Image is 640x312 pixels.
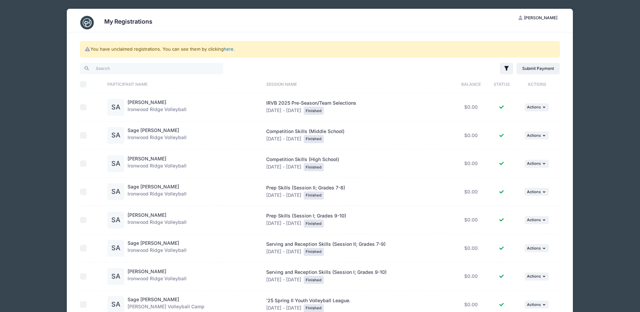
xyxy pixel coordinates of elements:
a: SA [107,245,124,251]
div: SA [107,183,124,200]
div: [DATE] - [DATE] [266,212,449,228]
th: Status: activate to sort column ascending [490,75,514,93]
div: [DATE] - [DATE] [266,269,449,284]
div: Finished [304,107,324,115]
div: Ironwood Ridge Volleyball [128,99,187,116]
a: SA [107,189,124,195]
td: $0.00 [452,234,490,263]
div: Finished [304,248,324,256]
a: SA [107,161,124,167]
td: $0.00 [452,150,490,178]
div: SA [107,268,124,285]
a: SA [107,105,124,110]
a: Submit Payment [517,63,560,74]
div: SA [107,99,124,116]
a: SA [107,302,124,308]
button: Actions [525,188,549,196]
a: SA [107,133,124,138]
button: Actions [525,160,549,168]
span: Actions [527,105,541,109]
div: SA [107,240,124,257]
a: Sage [PERSON_NAME] [128,127,179,133]
th: Actions: activate to sort column ascending [514,75,560,93]
div: [DATE] - [DATE] [266,100,449,115]
div: Finished [304,276,324,284]
button: Actions [525,301,549,309]
span: Actions [527,246,541,251]
div: Ironwood Ridge Volleyball [128,183,187,200]
button: Actions [525,244,549,252]
a: here [224,46,233,52]
div: Finished [304,219,324,228]
td: $0.00 [452,178,490,206]
th: Participant Name: activate to sort column ascending [104,75,263,93]
span: Competition Skills (High School) [266,156,339,162]
span: Actions [527,189,541,194]
h3: My Registrations [104,18,152,25]
div: Ironwood Ridge Volleyball [128,155,187,172]
span: Actions [527,133,541,138]
a: SA [107,274,124,280]
th: Balance: activate to sort column ascending [452,75,490,93]
div: [DATE] - [DATE] [266,184,449,200]
td: $0.00 [452,93,490,122]
div: [DATE] - [DATE] [266,156,449,171]
div: SA [107,155,124,172]
td: $0.00 [452,262,490,291]
span: Serving and Reception Skills (Session I; Grades 9-10) [266,269,387,275]
a: [PERSON_NAME] [128,212,166,218]
div: Finished [304,163,324,171]
div: SA [107,212,124,229]
div: Ironwood Ridge Volleyball [128,127,187,144]
button: Actions [525,103,549,111]
span: Actions [527,302,541,307]
span: Actions [527,274,541,279]
span: Prep Skills (Session II; Grades 7-8) [266,185,345,190]
span: Actions [527,161,541,166]
div: Ironwood Ridge Volleyball [128,268,187,285]
button: Actions [525,216,549,224]
div: Finished [304,191,324,200]
span: [PERSON_NAME] [524,15,557,20]
div: SA [107,127,124,144]
div: Ironwood Ridge Volleyball [128,240,187,257]
th: Session Name: activate to sort column ascending [263,75,452,93]
input: Search [80,63,223,74]
td: $0.00 [452,206,490,234]
img: CampNetwork [80,16,94,29]
span: Actions [527,217,541,222]
button: [PERSON_NAME] [512,12,563,24]
div: Ironwood Ridge Volleyball [128,212,187,229]
span: Competition Skills (Middle School) [266,128,344,134]
div: [DATE] - [DATE] [266,241,449,256]
span: IRVB 2025 Pre-Season/Team Selections [266,100,356,106]
a: Sage [PERSON_NAME] [128,184,179,189]
th: Select All [80,75,104,93]
a: SA [107,217,124,223]
span: Prep Skills (Session I; Grades 9-10) [266,213,346,218]
div: Finished [304,135,324,143]
a: Sage [PERSON_NAME] [128,296,179,302]
button: Actions [525,272,549,281]
a: [PERSON_NAME] [128,99,166,105]
td: $0.00 [452,122,490,150]
div: You have unclaimed registrations. You can see them by clicking . [80,41,560,57]
button: Actions [525,131,549,139]
span: '25 Spring II Youth Volleyball League. [266,297,351,303]
a: [PERSON_NAME] [128,268,166,274]
a: Sage [PERSON_NAME] [128,240,179,246]
div: [DATE] - [DATE] [266,128,449,143]
span: Serving and Reception Skills (Session II; Grades 7-9) [266,241,386,247]
a: [PERSON_NAME] [128,156,166,161]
